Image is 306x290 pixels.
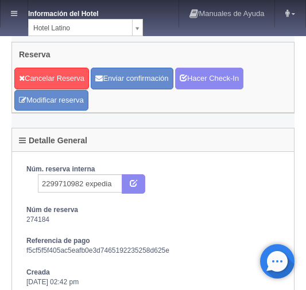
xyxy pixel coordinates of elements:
[33,19,127,37] span: Hotel Latino
[26,236,280,246] dt: Referencia de pago
[28,6,120,19] dt: Información del Hotel
[26,268,280,277] dt: Creada
[19,50,51,59] h4: Reserva
[26,205,280,215] dt: Núm de reserva
[26,246,280,256] dd: f5cf5f5f405ac5eafb0e3d7465192235258d625e
[19,136,87,145] h4: Detalle General
[175,68,243,89] a: Hacer Check-In
[14,68,89,89] a: Cancelar Reserva
[26,164,280,174] dt: Núm. reserva interna
[28,19,143,36] a: Hotel Latino
[26,215,280,225] dd: 274184
[14,90,88,111] a: Modificar reserva
[26,277,280,287] dd: [DATE] 02:42 pm
[91,68,173,89] button: Enviar confirmación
